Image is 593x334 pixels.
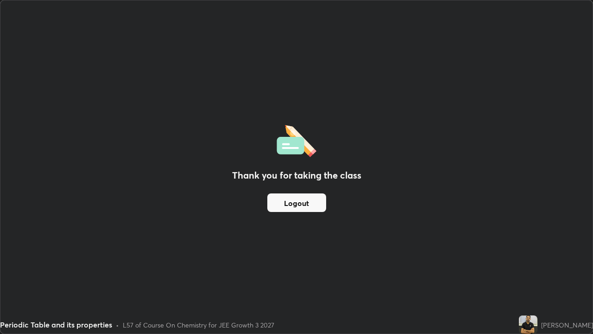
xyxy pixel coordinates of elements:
div: [PERSON_NAME] [541,320,593,330]
img: 4b948ef306c6453ca69e7615344fc06d.jpg [519,315,537,334]
img: offlineFeedback.1438e8b3.svg [277,122,316,157]
div: L57 of Course On Chemistry for JEE Growth 3 2027 [123,320,274,330]
h2: Thank you for taking the class [232,168,361,182]
div: • [116,320,119,330]
button: Logout [267,193,326,212]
